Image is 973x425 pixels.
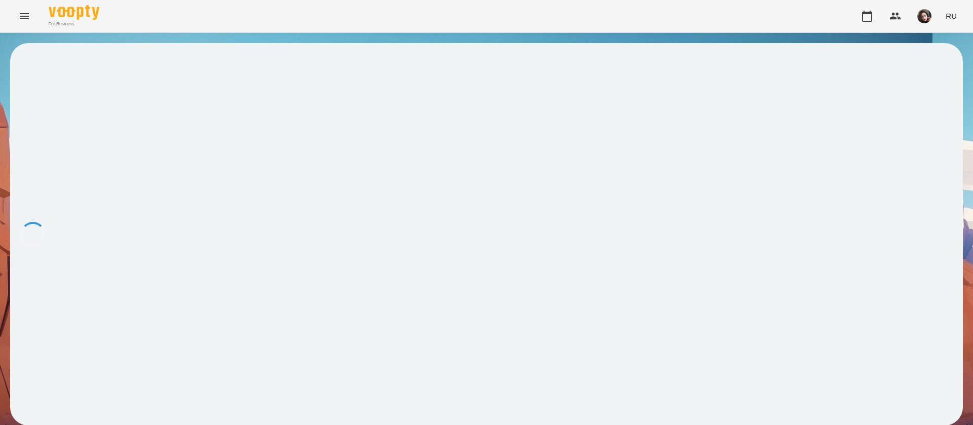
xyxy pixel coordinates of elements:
span: For Business [49,21,99,27]
span: RU [946,11,957,21]
img: Voopty Logo [49,5,99,20]
button: Menu [12,4,36,28]
img: 415cf204168fa55e927162f296ff3726.jpg [917,9,931,23]
button: RU [942,7,961,25]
